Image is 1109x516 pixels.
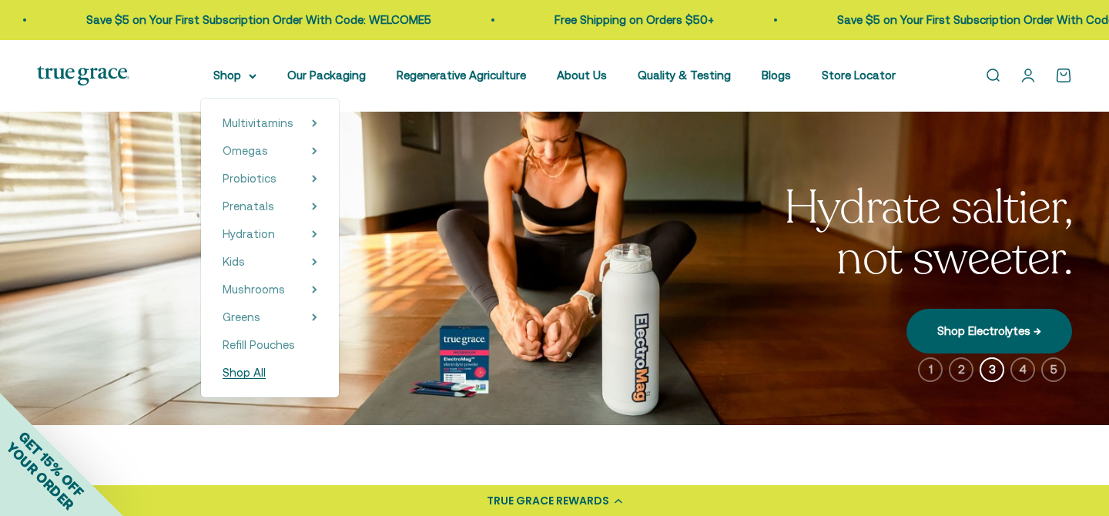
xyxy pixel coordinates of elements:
[223,144,268,157] span: Omegas
[1010,357,1035,382] button: 4
[223,255,245,268] span: Kids
[223,225,275,243] a: Hydration
[223,142,268,160] a: Omegas
[223,280,317,299] summary: Mushrooms
[223,114,317,132] summary: Multivitamins
[223,253,317,271] summary: Kids
[223,199,274,213] span: Prenatals
[85,11,431,29] p: Save $5 on Your First Subscription Order With Code: WELCOME5
[223,197,317,216] summary: Prenatals
[223,142,317,160] summary: Omegas
[223,197,274,216] a: Prenatals
[906,309,1072,353] a: Shop Electrolytes →
[223,169,276,188] a: Probiotics
[487,493,609,509] div: TRUE GRACE REWARDS
[762,69,791,82] a: Blogs
[554,13,713,26] a: Free Shipping on Orders $50+
[397,69,526,82] a: Regenerative Agriculture
[223,283,285,296] span: Mushrooms
[980,357,1004,382] button: 3
[223,310,260,323] span: Greens
[213,66,256,85] summary: Shop
[1041,357,1066,382] button: 5
[784,176,1072,290] split-lines: Hydrate saltier, not sweeter.
[638,69,731,82] a: Quality & Testing
[287,69,366,82] a: Our Packaging
[949,357,973,382] button: 2
[223,169,317,188] summary: Probiotics
[223,336,317,354] a: Refill Pouches
[223,308,317,327] summary: Greens
[557,69,607,82] a: About Us
[223,114,293,132] a: Multivitamins
[223,364,317,382] a: Shop All
[223,308,260,327] a: Greens
[223,338,295,351] span: Refill Pouches
[822,69,896,82] a: Store Locator
[223,366,266,379] span: Shop All
[223,227,275,240] span: Hydration
[223,253,245,271] a: Kids
[223,280,285,299] a: Mushrooms
[223,225,317,243] summary: Hydration
[223,116,293,129] span: Multivitamins
[223,172,276,185] span: Probiotics
[918,357,943,382] button: 1
[3,439,77,513] span: YOUR ORDER
[15,428,87,500] span: GET 15% OFF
